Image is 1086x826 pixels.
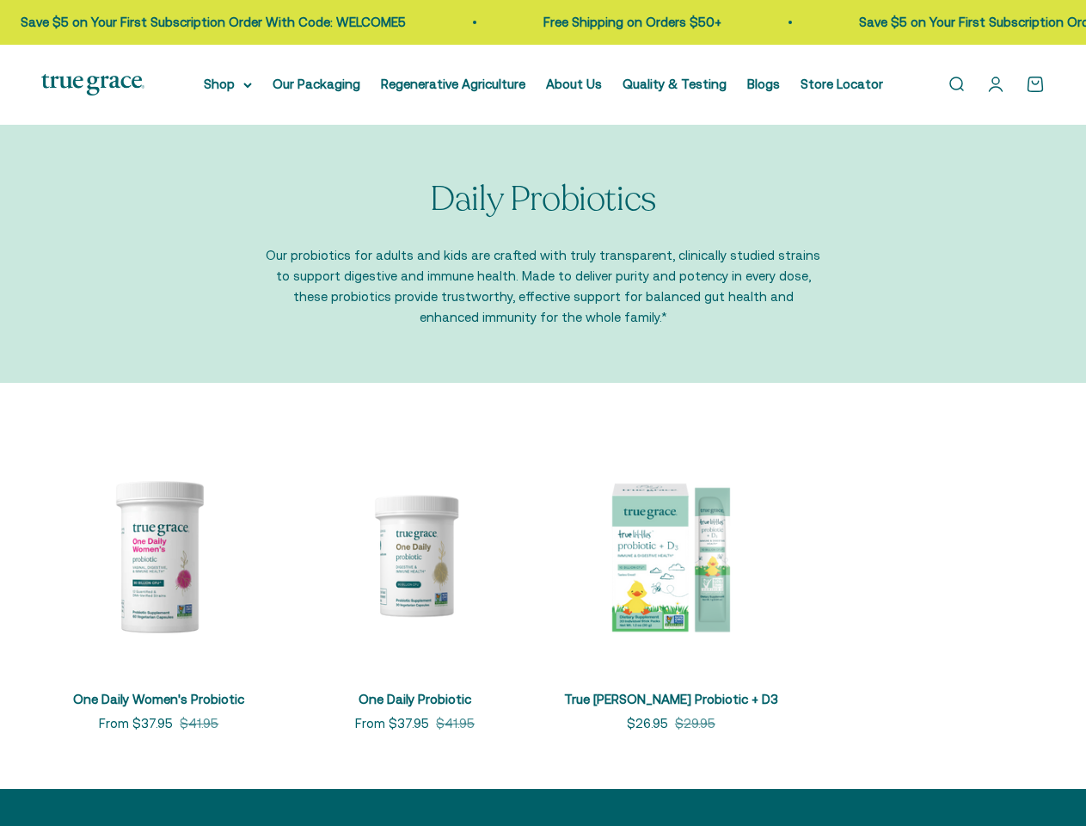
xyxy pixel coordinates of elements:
a: About Us [546,77,602,91]
sale-price: From $37.95 [355,713,429,734]
compare-at-price: $29.95 [675,713,715,734]
sale-price: $26.95 [627,713,668,734]
img: One Daily Women's Probiotic [41,438,277,674]
img: Daily Probiotic forDigestive and Immune Support:* - 90 Billion CFU at time of manufacturing (30 B... [298,438,533,674]
p: Our probiotics for adults and kids are crafted with truly transparent, clinically studied strains... [264,245,823,328]
compare-at-price: $41.95 [436,713,475,734]
a: Regenerative Agriculture [381,77,525,91]
a: Our Packaging [273,77,360,91]
compare-at-price: $41.95 [180,713,218,734]
summary: Shop [204,74,252,95]
p: Daily Probiotics [430,180,656,218]
a: Store Locator [801,77,883,91]
a: One Daily Women's Probiotic [73,692,244,706]
a: Free Shipping on Orders $50+ [456,15,634,29]
a: Blogs [747,77,780,91]
a: Quality & Testing [623,77,727,91]
a: True [PERSON_NAME] Probiotic + D3 [564,692,778,706]
img: Vitamin D is essential for your little one’s development and immune health, and it can be tricky ... [554,438,789,674]
a: One Daily Probiotic [359,692,471,706]
sale-price: From $37.95 [99,713,173,734]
